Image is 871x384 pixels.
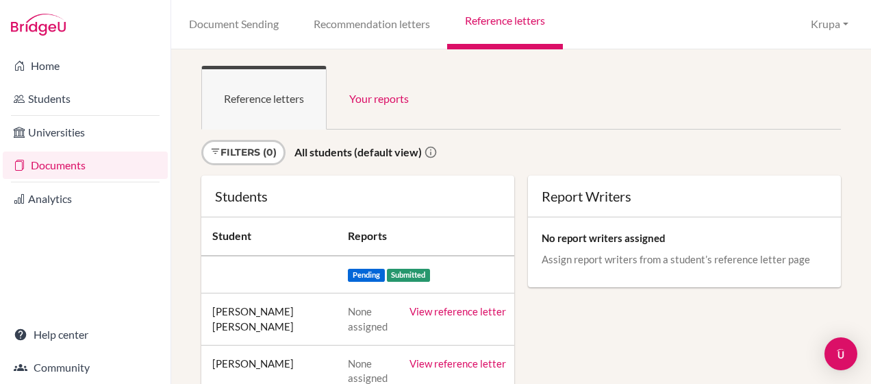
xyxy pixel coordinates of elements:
a: Reference letters [201,66,327,130]
a: View reference letter [409,305,506,317]
div: Report Writers [542,189,827,203]
a: Filters (0) [201,140,286,165]
div: Open Intercom Messenger [824,337,857,370]
th: Reports [337,217,517,256]
span: None assigned [348,357,388,384]
th: Student [201,217,337,256]
td: [PERSON_NAME] [PERSON_NAME] [201,293,337,346]
a: View reference letter [409,357,506,370]
a: Home [3,52,168,80]
a: Analytics [3,185,168,213]
a: Your reports [327,66,431,130]
img: Bridge-U [11,14,66,36]
button: Krupa [805,12,855,37]
a: Students [3,85,168,112]
strong: All students (default view) [294,145,422,158]
span: Pending [348,269,385,282]
div: Students [215,189,501,203]
span: Submitted [387,269,431,282]
span: None assigned [348,305,388,332]
p: Assign report writers from a student’s reference letter page [542,252,827,266]
a: Universities [3,119,168,146]
p: No report writers assigned [542,231,827,245]
a: Documents [3,152,168,179]
a: Community [3,354,168,381]
a: Help center [3,321,168,348]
